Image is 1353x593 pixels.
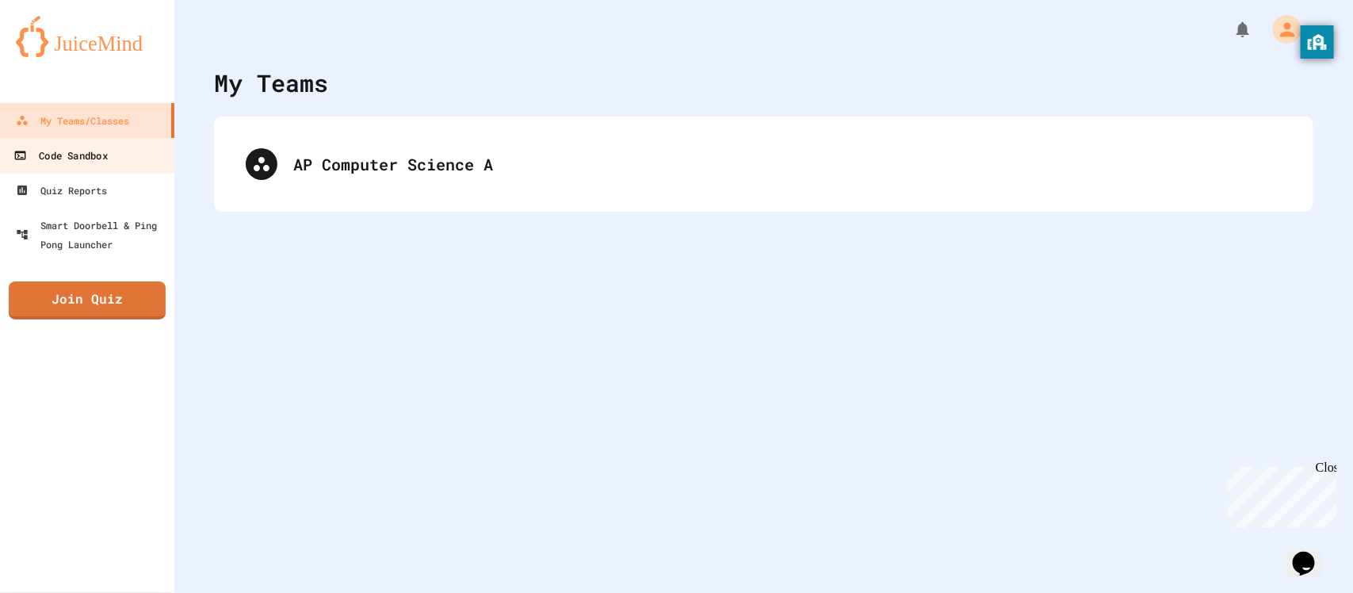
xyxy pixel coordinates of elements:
[9,281,166,319] a: Join Quiz
[1286,530,1337,577] iframe: chat widget
[1221,461,1337,528] iframe: chat widget
[13,146,107,166] div: Code Sandbox
[1301,25,1334,59] button: privacy banner
[214,65,328,101] div: My Teams
[16,16,159,57] img: logo-orange.svg
[6,6,109,101] div: Chat with us now!Close
[1204,16,1256,43] div: My Notifications
[16,181,107,200] div: Quiz Reports
[230,132,1298,196] div: AP Computer Science A
[293,152,1282,176] div: AP Computer Science A
[1256,11,1305,48] div: My Account
[16,111,129,130] div: My Teams/Classes
[16,216,168,254] div: Smart Doorbell & Ping Pong Launcher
